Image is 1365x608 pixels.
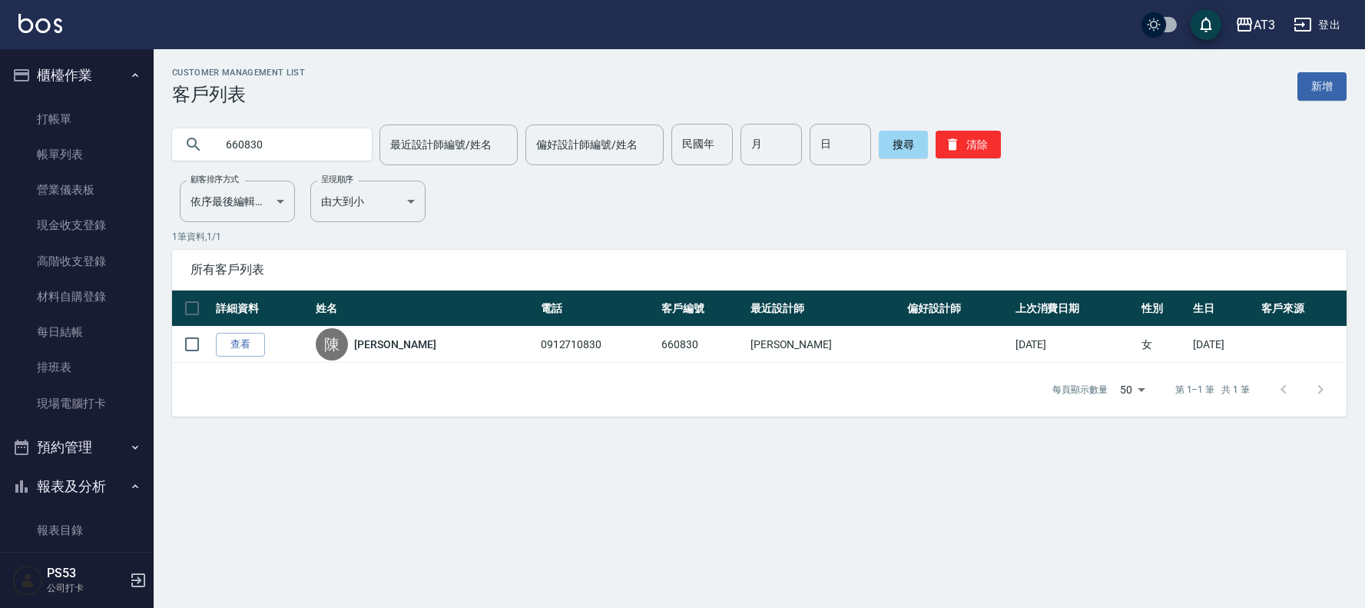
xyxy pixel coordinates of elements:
label: 顧客排序方式 [191,174,239,185]
button: 搜尋 [879,131,928,158]
th: 客戶編號 [658,291,747,327]
a: 排班表 [6,350,147,385]
a: 高階收支登錄 [6,244,147,279]
button: 清除 [936,131,1001,158]
th: 偏好設計師 [903,291,1011,327]
p: 1 筆資料, 1 / 1 [172,230,1347,244]
label: 呈現順序 [321,174,353,185]
div: 50 [1114,369,1151,410]
div: 依序最後編輯時間 [180,181,295,222]
h2: Customer Management List [172,68,305,78]
h3: 客戶列表 [172,84,305,105]
a: 打帳單 [6,101,147,137]
th: 電話 [537,291,658,327]
th: 客戶來源 [1257,291,1347,327]
p: 公司打卡 [47,581,125,595]
td: 660830 [658,327,747,363]
button: 櫃檯作業 [6,55,147,95]
img: Logo [18,14,62,33]
button: 預約管理 [6,427,147,467]
a: 現場電腦打卡 [6,386,147,421]
th: 最近設計師 [747,291,904,327]
button: save [1191,9,1221,40]
p: 每頁顯示數量 [1052,383,1108,397]
h5: PS53 [47,566,125,581]
div: AT3 [1254,15,1275,35]
td: [PERSON_NAME] [747,327,904,363]
div: 陳 [316,328,348,360]
button: 登出 [1287,11,1347,39]
a: 報表目錄 [6,513,147,548]
a: 查看 [216,333,265,357]
img: Person [12,565,43,596]
td: 女 [1138,327,1189,363]
a: 營業儀表板 [6,172,147,208]
td: [DATE] [1012,327,1138,363]
span: 所有客戶列表 [191,262,1328,277]
a: 新增 [1297,72,1347,101]
a: 現金收支登錄 [6,208,147,243]
th: 詳細資料 [212,291,312,327]
button: 報表及分析 [6,467,147,507]
a: 店家日報表 [6,548,147,583]
td: 0912710830 [537,327,658,363]
div: 由大到小 [310,181,426,222]
th: 性別 [1138,291,1189,327]
th: 姓名 [312,291,537,327]
th: 上次消費日期 [1012,291,1138,327]
a: 每日結帳 [6,314,147,350]
a: [PERSON_NAME] [354,337,436,352]
td: [DATE] [1189,327,1257,363]
p: 第 1–1 筆 共 1 筆 [1175,383,1250,397]
button: AT3 [1229,9,1281,41]
a: 帳單列表 [6,137,147,172]
a: 材料自購登錄 [6,279,147,314]
th: 生日 [1189,291,1257,327]
input: 搜尋關鍵字 [215,124,359,165]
